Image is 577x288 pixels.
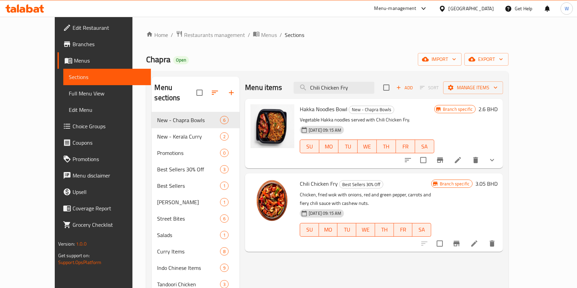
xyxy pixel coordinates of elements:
nav: breadcrumb [146,30,509,39]
span: Promotions [73,155,146,163]
h6: 2.6 BHD [478,104,498,114]
span: 2 [220,133,228,140]
span: Chili Chicken Fry [300,179,338,189]
span: TH [378,225,391,235]
div: Kati Rolls [157,198,220,206]
button: TH [377,140,396,153]
svg: Show Choices [488,156,496,164]
span: Sections [285,31,304,39]
div: items [220,231,229,239]
button: MO [319,223,338,237]
span: WE [359,225,372,235]
span: 9 [220,265,228,271]
span: FR [397,225,410,235]
a: Restaurants management [176,30,245,39]
span: 6 [220,117,228,123]
h2: Menu items [245,82,282,93]
button: Manage items [443,81,503,94]
span: 3 [220,166,228,173]
button: TU [338,140,358,153]
span: 0 [220,150,228,156]
span: Branches [73,40,146,48]
button: delete [484,235,500,252]
button: Branch-specific-item [448,235,465,252]
span: Chapra [146,52,170,67]
li: / [280,31,282,39]
span: [PERSON_NAME] [157,198,220,206]
div: items [220,182,229,190]
span: Best Sellers 30% Off [157,165,220,173]
span: 1 [220,183,228,189]
span: 6 [220,215,228,222]
span: MO [322,142,336,152]
span: Select all sections [192,86,207,100]
p: Vegetable Hakka noodles served with Chili Chicken Fry. [300,116,434,124]
span: Add item [394,82,415,93]
a: Edit Menu [63,102,151,118]
span: Version: [58,239,75,248]
div: Curry Items8 [152,243,240,260]
div: items [220,214,229,223]
p: Chicken, fried wok with onions, red and green pepper, carrots and fiery chili sauce with cashew n... [300,191,431,208]
span: TU [341,142,355,152]
span: Edit Restaurant [73,24,146,32]
span: Coverage Report [73,204,146,212]
div: items [220,165,229,173]
span: Choice Groups [73,122,146,130]
button: MO [319,140,338,153]
span: TU [340,225,354,235]
div: items [220,198,229,206]
button: TU [337,223,356,237]
div: items [220,132,229,141]
a: Coupons [57,134,151,151]
span: Select to update [416,153,431,167]
div: Promotions [157,149,220,157]
a: Edit menu item [454,156,462,164]
span: SA [415,225,428,235]
span: Menus [261,31,277,39]
button: WE [358,140,377,153]
a: Edit Restaurant [57,19,151,36]
span: Add [395,84,414,92]
span: New - Kerala Curry [157,132,220,141]
span: Indo Chinese Items [157,264,220,272]
a: Menus [253,30,277,39]
div: Indo Chinese Items9 [152,260,240,276]
span: SU [303,225,316,235]
a: Full Menu View [63,85,151,102]
span: import [423,55,456,64]
div: New - Chapra Bowls6 [152,112,240,128]
span: export [470,55,503,64]
span: Select to update [433,236,447,251]
span: FR [399,142,412,152]
div: New - Kerala Curry2 [152,128,240,145]
span: SA [418,142,432,152]
div: New - Chapra Bowls [157,116,220,124]
img: Chili Chicken Fry [251,179,294,223]
button: FR [396,140,415,153]
li: / [171,31,173,39]
button: Add section [223,84,240,101]
span: Menu disclaimer [73,171,146,180]
span: Grocery Checklist [73,221,146,229]
div: Best Sellers 30% Off [339,180,383,188]
div: items [220,116,229,124]
div: Best Sellers1 [152,178,240,194]
div: Street Bites [157,214,220,223]
span: New - Chapra Bowls [349,106,394,114]
a: Menu disclaimer [57,167,151,184]
a: Grocery Checklist [57,217,151,233]
span: 8 [220,248,228,255]
div: Menu-management [374,4,416,13]
span: Upsell [73,188,146,196]
a: Promotions [57,151,151,167]
span: Best Sellers [157,182,220,190]
span: Restaurants management [184,31,245,39]
span: Sections [69,73,146,81]
button: Add [394,82,415,93]
span: Select section first [415,82,443,93]
a: Branches [57,36,151,52]
span: Best Sellers 30% Off [339,181,383,188]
